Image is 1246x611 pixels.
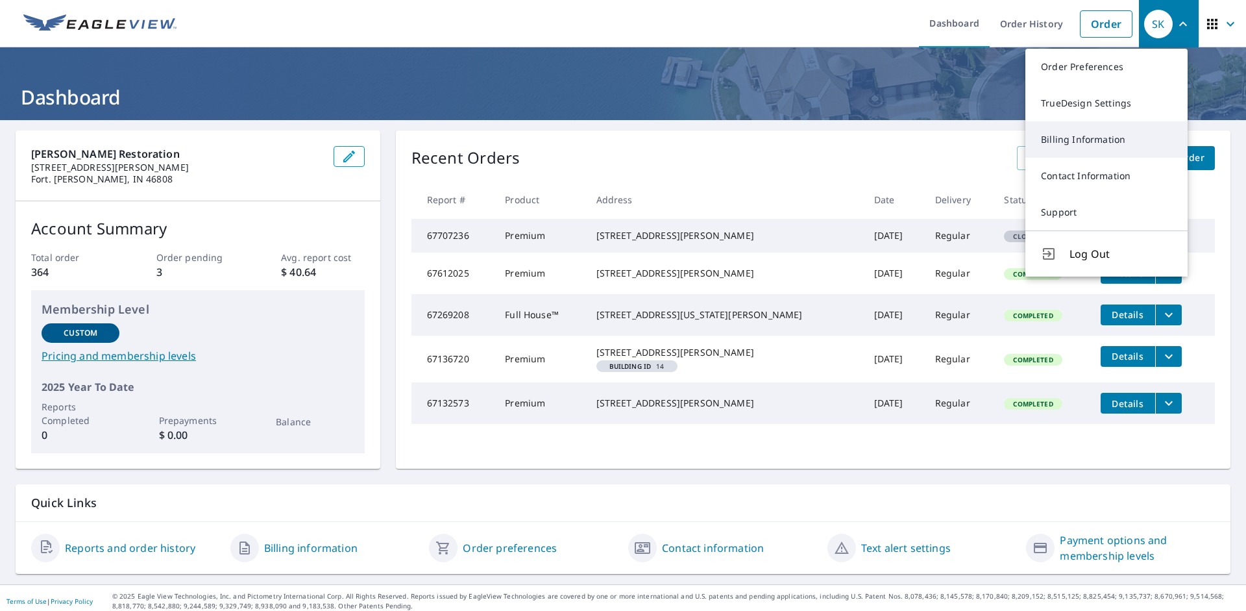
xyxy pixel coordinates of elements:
p: © 2025 Eagle View Technologies, Inc. and Pictometry International Corp. All Rights Reserved. Repo... [112,592,1240,611]
td: Regular [925,382,994,424]
span: Completed [1005,355,1060,364]
span: Completed [1005,269,1060,279]
td: 67707236 [411,219,495,253]
div: SK [1144,10,1173,38]
a: Payment options and membership levels [1060,532,1215,564]
p: Reports Completed [42,400,119,427]
p: [STREET_ADDRESS][PERSON_NAME] [31,162,323,173]
a: Order Preferences [1025,49,1188,85]
button: detailsBtn-67132573 [1101,393,1155,414]
img: EV Logo [23,14,177,34]
td: 67132573 [411,382,495,424]
a: Order preferences [463,540,557,556]
td: Premium [495,253,585,294]
p: Balance [276,415,354,429]
td: Full House™ [495,294,585,336]
div: [STREET_ADDRESS][PERSON_NAME] [596,397,853,410]
td: 67269208 [411,294,495,336]
p: | [6,597,93,605]
td: 67136720 [411,336,495,382]
p: Quick Links [31,495,1215,511]
a: Text alert settings [861,540,951,556]
p: $ 0.00 [159,427,237,443]
span: Log Out [1069,246,1172,262]
p: Fort. [PERSON_NAME], IN 46808 [31,173,323,185]
p: 364 [31,264,114,280]
a: Billing information [264,540,358,556]
td: Premium [495,336,585,382]
a: Pricing and membership levels [42,348,354,364]
span: Details [1108,308,1147,321]
p: Total order [31,251,114,264]
td: [DATE] [864,253,925,294]
a: Billing Information [1025,121,1188,158]
em: Building ID [609,363,652,369]
td: Regular [925,253,994,294]
button: detailsBtn-67136720 [1101,346,1155,367]
div: [STREET_ADDRESS][PERSON_NAME] [596,267,853,280]
a: TrueDesign Settings [1025,85,1188,121]
p: Membership Level [42,301,354,318]
div: [STREET_ADDRESS][PERSON_NAME] [596,346,853,359]
button: detailsBtn-67269208 [1101,305,1155,325]
p: 3 [156,264,239,280]
td: [DATE] [864,294,925,336]
td: Regular [925,336,994,382]
a: Contact Information [1025,158,1188,194]
th: Product [495,181,585,219]
th: Status [994,181,1090,219]
td: [DATE] [864,219,925,253]
th: Delivery [925,181,994,219]
div: [STREET_ADDRESS][US_STATE][PERSON_NAME] [596,308,853,321]
button: filesDropdownBtn-67132573 [1155,393,1182,414]
a: Support [1025,194,1188,231]
span: 14 [602,363,672,369]
td: Premium [495,219,585,253]
h1: Dashboard [16,84,1230,110]
p: Order pending [156,251,239,264]
th: Report # [411,181,495,219]
td: Regular [925,294,994,336]
p: 2025 Year To Date [42,379,354,395]
td: [DATE] [864,382,925,424]
p: [PERSON_NAME] Restoration [31,146,323,162]
a: Terms of Use [6,597,47,606]
p: $ 40.64 [281,264,364,280]
td: Premium [495,382,585,424]
a: Order [1080,10,1132,38]
p: Prepayments [159,414,237,427]
span: Completed [1005,399,1060,408]
button: filesDropdownBtn-67136720 [1155,346,1182,367]
a: View All Orders [1017,146,1109,170]
span: Completed [1005,311,1060,320]
a: Reports and order history [65,540,195,556]
a: Privacy Policy [51,597,93,606]
p: Avg. report cost [281,251,364,264]
td: 67612025 [411,253,495,294]
td: [DATE] [864,336,925,382]
button: Log Out [1025,231,1188,277]
div: [STREET_ADDRESS][PERSON_NAME] [596,229,853,242]
p: Account Summary [31,217,365,240]
span: Details [1108,397,1147,410]
th: Address [586,181,864,219]
p: Custom [64,327,97,339]
td: Regular [925,219,994,253]
span: Closed [1005,232,1047,241]
p: Recent Orders [411,146,520,170]
button: filesDropdownBtn-67269208 [1155,305,1182,325]
span: Details [1108,350,1147,362]
th: Date [864,181,925,219]
p: 0 [42,427,119,443]
a: Contact information [662,540,764,556]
